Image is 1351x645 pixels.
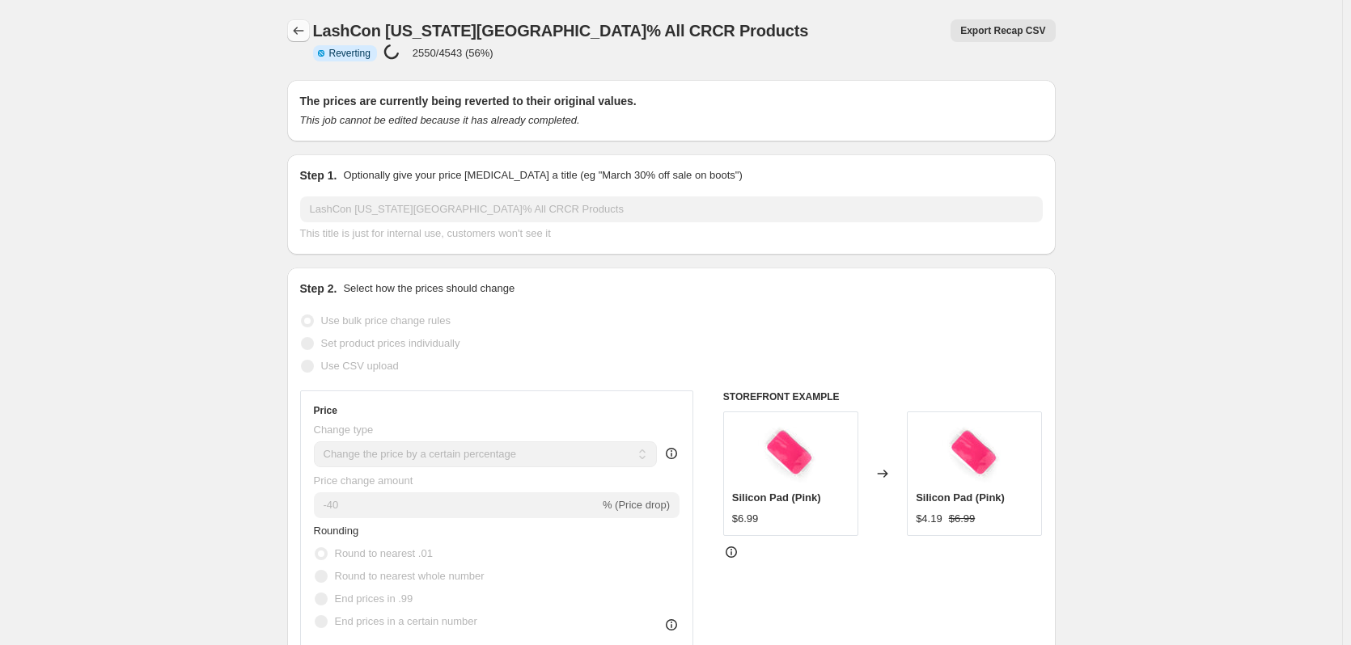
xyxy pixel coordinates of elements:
[732,491,821,504] span: Silicon Pad (Pink)
[942,420,1007,485] img: Siliconpads_8d5a3f48-c2ed-46bf-8155-80ae15a297d7_80x.jpg
[300,196,1043,222] input: 30% off holiday sale
[723,390,1043,403] h6: STOREFRONT EXAMPLE
[343,167,742,183] p: Optionally give your price [MEDICAL_DATA] a title (eg "March 30% off sale on boots")
[300,227,551,239] span: This title is just for internal use, customers won't see it
[287,19,310,42] button: Price change jobs
[314,424,374,436] span: Change type
[758,420,823,485] img: Siliconpads_8d5a3f48-c2ed-46bf-8155-80ae15a297d7_80x.jpg
[314,474,413,487] span: Price change amount
[949,511,976,527] strike: $6.99
[343,280,515,297] p: Select how the prices should change
[314,525,359,537] span: Rounding
[603,499,670,511] span: % (Price drop)
[413,47,493,59] p: 2550/4543 (56%)
[321,360,399,372] span: Use CSV upload
[663,445,680,462] div: help
[916,491,1005,504] span: Silicon Pad (Pink)
[329,47,371,60] span: Reverting
[732,511,759,527] div: $6.99
[300,93,1043,109] h2: The prices are currently being reverted to their original values.
[335,615,477,627] span: End prices in a certain number
[314,404,337,417] h3: Price
[300,280,337,297] h2: Step 2.
[313,22,809,40] span: LashCon [US_STATE][GEOGRAPHIC_DATA]% All CRCR Products
[960,24,1045,37] span: Export Recap CSV
[321,337,460,349] span: Set product prices individually
[916,511,942,527] div: $4.19
[300,114,580,126] i: This job cannot be edited because it has already completed.
[335,547,433,559] span: Round to nearest .01
[314,492,599,518] input: -15
[300,167,337,183] h2: Step 1.
[321,314,451,327] span: Use bulk price change rules
[951,19,1055,42] button: Export Recap CSV
[335,592,413,605] span: End prices in .99
[335,570,485,582] span: Round to nearest whole number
